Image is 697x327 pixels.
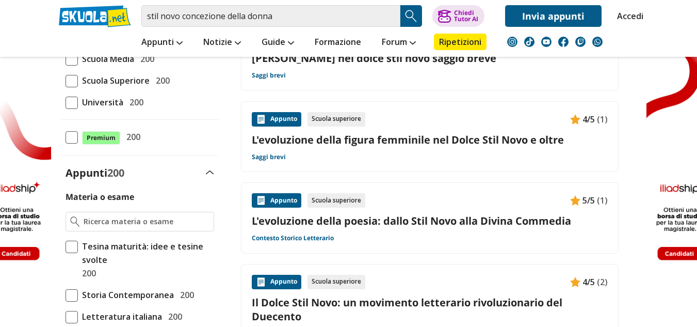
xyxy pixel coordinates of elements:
img: Appunti contenuto [570,277,580,287]
div: Scuola superiore [307,112,365,127]
button: ChiediTutor AI [432,5,484,27]
span: 200 [122,130,140,144]
img: Appunti contenuto [256,114,266,124]
span: 5/5 [582,194,595,207]
img: Appunti contenuto [570,114,580,124]
label: Appunti [66,166,124,180]
div: Appunto [252,112,301,127]
img: Appunti contenuto [256,277,266,287]
div: Scuola superiore [307,275,365,289]
a: Invia appunti [505,5,602,27]
img: facebook [558,37,569,47]
a: L'evoluzione della figura femminile nel Dolce Stil Novo e oltre [252,133,608,147]
span: 4/5 [582,275,595,289]
img: Ricerca materia o esame [70,216,80,227]
span: Letteratura italiana [78,310,162,323]
a: Formazione [312,34,364,52]
img: Appunti contenuto [570,195,580,206]
a: Il Dolce Stil Novo: un movimento letterario rivoluzionario del Duecento [252,295,608,323]
img: twitch [575,37,586,47]
span: (1) [597,113,608,126]
img: WhatsApp [592,37,603,47]
div: Appunto [252,193,301,208]
span: 200 [78,267,96,280]
a: Ripetizioni [434,34,487,50]
a: Guide [259,34,297,52]
img: youtube [541,37,552,47]
img: Apri e chiudi sezione [206,170,214,175]
span: 200 [176,288,194,302]
span: Università [78,96,123,109]
span: (1) [597,194,608,207]
div: Scuola superiore [307,193,365,208]
span: Scuola Media [78,52,134,66]
img: instagram [507,37,517,47]
a: Saggi brevi [252,71,286,80]
div: Chiedi Tutor AI [454,10,478,22]
a: Saggi brevi [252,153,286,161]
a: Contesto Storico Letterario [252,234,334,242]
img: tiktok [524,37,534,47]
span: Scuola Superiore [78,74,150,87]
input: Ricerca materia o esame [84,216,209,227]
span: 200 [152,74,170,87]
span: 4/5 [582,113,595,126]
span: Tesina maturità: idee e tesine svolte [78,240,214,267]
img: Appunti contenuto [256,195,266,206]
span: 200 [136,52,154,66]
span: 200 [164,310,182,323]
span: Storia Contemporanea [78,288,174,302]
span: 200 [107,166,124,180]
a: Accedi [617,5,639,27]
img: Cerca appunti, riassunti o versioni [403,8,419,24]
a: Appunti [139,34,185,52]
span: Premium [82,131,120,145]
a: L'evoluzione della poesia: dallo Stil Novo alla Divina Commedia [252,214,608,228]
input: Cerca appunti, riassunti o versioni [141,5,400,27]
button: Search Button [400,5,422,27]
a: [PERSON_NAME] nel dolce stil novo saggio breve [252,51,608,65]
a: Forum [379,34,418,52]
label: Materia o esame [66,191,134,203]
div: Appunto [252,275,301,289]
a: Notizie [201,34,244,52]
span: 200 [125,96,143,109]
span: (2) [597,275,608,289]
